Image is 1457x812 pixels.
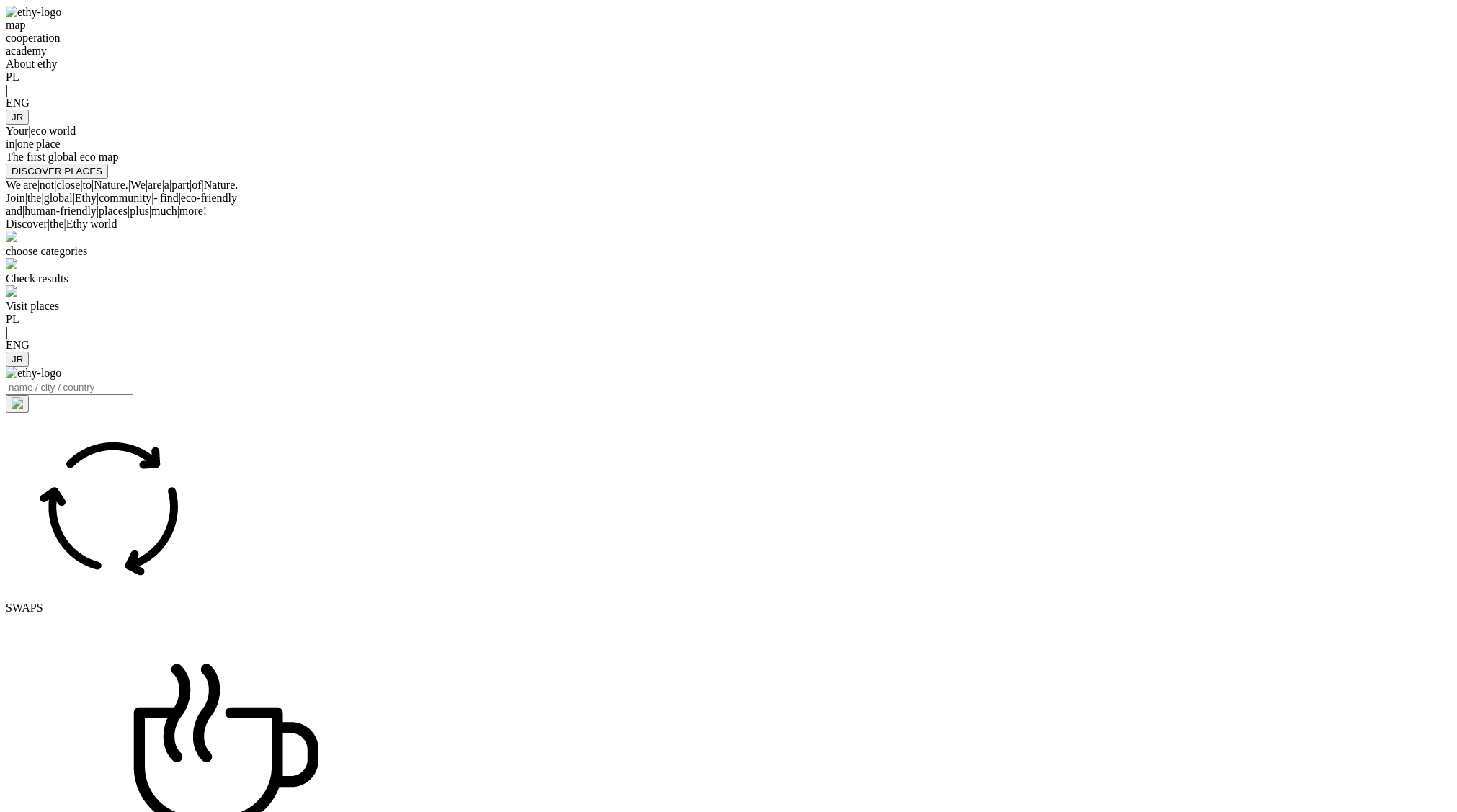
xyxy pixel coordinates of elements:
span: | [128,205,130,217]
img: vision.svg [6,231,17,242]
span: of [192,179,201,191]
span: and [6,205,22,217]
span: not [40,179,54,191]
span: place [36,138,61,150]
span: more [179,205,203,217]
span: | [97,205,99,217]
img: precision-big.png [6,285,17,297]
span: world [49,125,76,137]
div: ENG [6,339,1451,352]
span: | [54,179,56,191]
div: About ethy [6,58,1451,71]
div: map [6,19,1451,32]
span: | [97,192,99,204]
span: Nature. [204,179,239,191]
span: | [22,205,24,217]
span: We [130,179,146,191]
span: the [27,192,42,204]
button: DISCOVER PLACES [6,164,108,179]
span: eco [30,125,46,137]
img: search.svg [12,397,23,409]
span: much [151,205,177,217]
span: | [149,205,151,217]
span: | [177,205,179,217]
span: | [41,192,43,204]
span: Ethy [75,192,97,204]
span: - [153,192,157,204]
span: | [151,192,153,204]
div: cooperation [6,32,1451,45]
span: Your [6,125,28,137]
span: | [169,179,171,191]
span: | [190,179,192,191]
span: the [50,218,64,230]
span: one [17,138,34,150]
button: JR [6,352,29,367]
div: The first global eco map [6,151,1451,164]
span: Nature. [94,179,128,191]
div: SWAPS [6,602,1451,615]
span: in [6,138,14,150]
span: human-friendly [24,205,97,217]
span: world [90,218,117,230]
span: | [34,138,36,150]
span: | [92,179,94,191]
span: | [202,179,204,191]
span: | [73,192,75,204]
button: JR [6,110,29,125]
span: part [171,179,190,191]
span: | [80,179,82,191]
img: icon-image [6,413,220,599]
div: | [6,326,1451,339]
span: are [23,179,37,191]
div: Check results [6,272,1451,285]
span: | [37,179,40,191]
div: academy [6,45,1451,58]
span: | [25,192,27,204]
span: | [28,125,30,137]
img: ethy-logo [6,6,61,19]
span: | [48,218,50,230]
span: | [64,218,66,230]
span: Join [6,192,25,204]
span: places [99,205,128,217]
span: to [83,179,92,191]
div: ENG [6,97,1451,110]
span: We [6,179,21,191]
img: ethy-logo [6,367,61,380]
div: Visit places [6,300,1451,313]
img: monitor.svg [6,258,17,269]
span: find [160,192,179,204]
span: | [146,179,148,191]
span: ! [203,205,207,217]
span: global [44,192,73,204]
span: eco-friendly [181,192,237,204]
div: PL [6,313,1451,326]
span: | [47,125,49,137]
span: | [21,179,23,191]
div: PL [6,71,1451,84]
span: | [179,192,181,204]
span: are [148,179,162,191]
input: Search [6,380,133,395]
span: Ethy [66,218,88,230]
div: | [6,84,1451,97]
span: | [14,138,17,150]
span: | [162,179,164,191]
span: plus [130,205,149,217]
span: | [128,179,130,191]
span: close [57,179,81,191]
span: | [158,192,160,204]
span: a [164,179,169,191]
span: community [99,192,151,204]
span: | [88,218,90,230]
span: Discover [6,218,48,230]
div: choose categories [6,245,1451,258]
